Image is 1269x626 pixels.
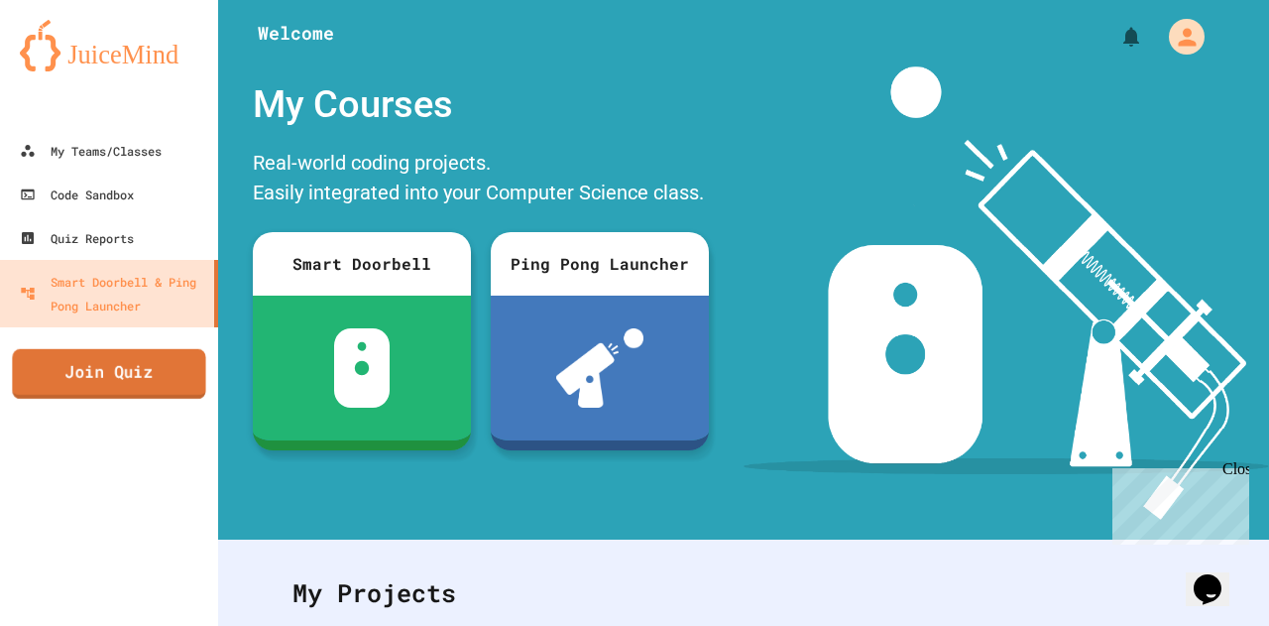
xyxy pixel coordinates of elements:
iframe: chat widget [1104,460,1249,545]
img: logo-orange.svg [20,20,198,71]
img: sdb-white.svg [334,328,391,408]
iframe: chat widget [1186,547,1249,606]
div: My Account [1148,14,1210,60]
div: Smart Doorbell & Ping Pong Launcher [20,270,206,317]
img: ppl-with-ball.png [556,328,644,408]
img: banner-image-my-projects.png [744,66,1269,520]
div: Smart Doorbell [253,232,471,296]
div: Quiz Reports [20,226,134,250]
div: Chat with us now!Close [8,8,137,126]
div: Real-world coding projects. Easily integrated into your Computer Science class. [243,143,719,217]
div: My Teams/Classes [20,139,162,163]
a: Join Quiz [12,349,205,399]
div: Code Sandbox [20,183,134,206]
div: My Courses [243,66,719,143]
div: My Notifications [1083,20,1148,54]
div: Ping Pong Launcher [491,232,709,296]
